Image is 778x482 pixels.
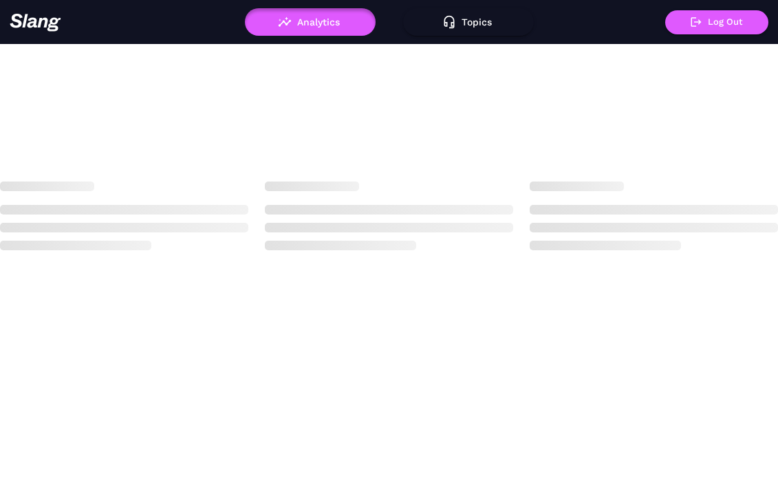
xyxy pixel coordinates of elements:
[245,17,376,26] a: Analytics
[10,13,61,32] img: 623511267c55cb56e2f2a487_logo2.png
[245,8,376,36] button: Analytics
[665,10,768,34] button: Log Out
[403,8,534,36] button: Topics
